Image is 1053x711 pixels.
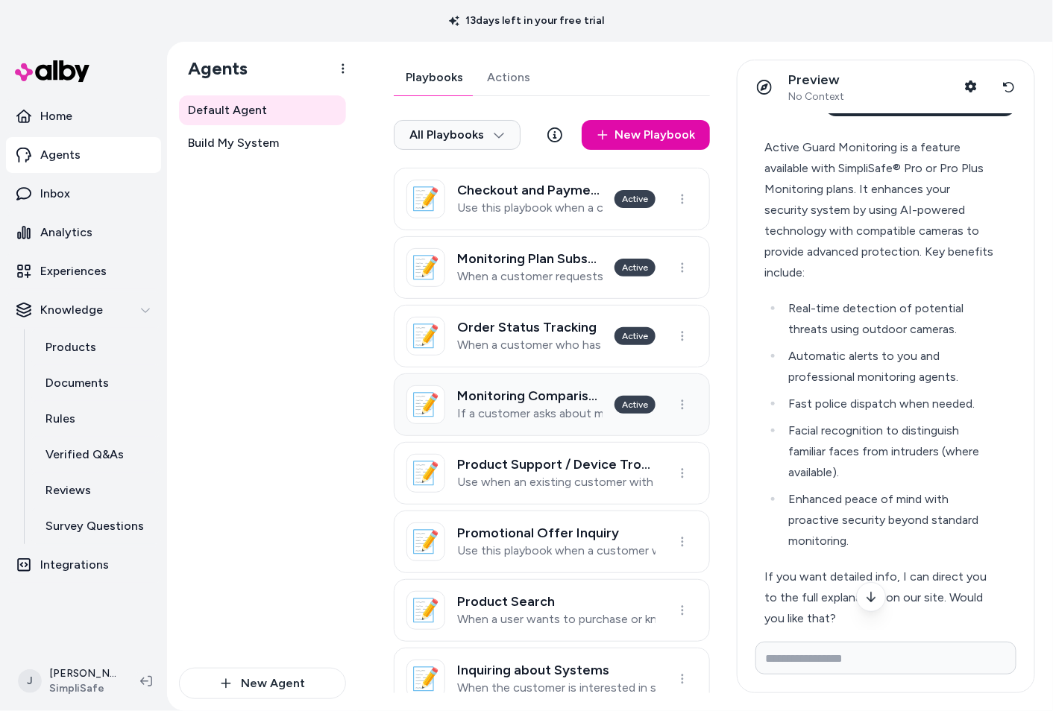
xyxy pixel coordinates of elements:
[614,396,656,414] div: Active
[40,146,81,164] p: Agents
[406,317,445,355] div: 📝
[409,127,505,142] span: All Playbooks
[31,437,161,473] a: Verified Q&As
[457,525,656,540] h3: Promotional Offer Inquiry
[40,556,109,574] p: Integrations
[394,373,710,436] a: 📝Monitoring Comparison 3.0If a customer asks about monitoring plan options, what monitoring plans...
[788,72,844,89] p: Preview
[40,107,72,125] p: Home
[457,388,603,403] h3: Monitoring Comparison 3.0
[394,648,710,710] a: 📝Inquiring about SystemsWhen the customer is interested in security, or inquiring about general s...
[31,401,161,437] a: Rules
[176,57,248,80] h1: Agents
[784,298,995,340] li: Real-time detection of potential threats using outdoor cameras.
[179,668,346,699] button: New Agent
[614,327,656,345] div: Active
[6,215,161,250] a: Analytics
[6,292,161,328] button: Knowledge
[457,406,603,421] p: If a customer asks about monitoring plan options, what monitoring plans are available, or monitor...
[394,168,710,230] a: 📝Checkout and Payment AssistanceUse this playbook when a customer is having trouble completing th...
[406,385,445,424] div: 📝
[394,442,710,505] a: 📝Product Support / Device TroubleshootingUse when an existing customer with a Simplisafe system i...
[457,320,603,335] h3: Order Status Tracking
[614,190,656,208] div: Active
[394,511,710,573] a: 📝Promotional Offer InquiryUse this playbook when a customer wants to know how to get the best dea...
[45,517,144,535] p: Survey Questions
[457,457,656,472] h3: Product Support / Device Troubleshooting
[764,566,995,629] div: If you want detailed info, I can direct you to the full explanation on our site. Would you like t...
[45,338,96,356] p: Products
[457,680,656,695] p: When the customer is interested in security, or inquiring about general security system topics.
[440,13,613,28] p: 13 days left in your free trial
[6,176,161,212] a: Inbox
[40,185,70,203] p: Inbox
[784,420,995,483] li: Facial recognition to distinguish familiar faces from intruders (where available).
[6,98,161,134] a: Home
[40,301,103,319] p: Knowledge
[394,305,710,367] a: 📝Order Status TrackingWhen a customer who has already purchased a system wants to track or change...
[31,329,161,365] a: Products
[394,579,710,642] a: 📝Product SearchWhen a user wants to purchase or know if we sell a specific product.
[582,120,710,150] a: New Playbook
[179,95,346,125] a: Default Agent
[40,262,107,280] p: Experiences
[457,594,656,609] h3: Product Search
[394,236,710,299] a: 📝Monitoring Plan Subscription ChangeWhen a customer requests to cancel, downgrade, upgrade, suspe...
[31,473,161,508] a: Reviews
[784,394,995,414] li: Fast police dispatch when needed.
[179,128,346,158] a: Build My System
[15,60,89,82] img: alby Logo
[406,248,445,287] div: 📝
[457,475,656,490] p: Use when an existing customer with a Simplisafe system is having trouble getting a specific devic...
[49,681,116,696] span: SimpliSafe
[457,269,603,284] p: When a customer requests to cancel, downgrade, upgrade, suspend or change their monitoring plan s...
[457,543,656,558] p: Use this playbook when a customer wants to know how to get the best deal or promo available.
[784,489,995,552] li: Enhanced peace of mind with proactive security beyond standard monitoring.
[457,251,603,266] h3: Monitoring Plan Subscription Change
[6,253,161,289] a: Experiences
[31,365,161,401] a: Documents
[457,200,603,215] p: Use this playbook when a customer is having trouble completing the checkout process to purchase t...
[18,669,42,693] span: J
[31,508,161,544] a: Survey Questions
[457,612,656,627] p: When a user wants to purchase or know if we sell a specific product.
[45,410,75,428] p: Rules
[406,180,445,218] div: 📝
[614,259,656,276] div: Active
[9,657,128,705] button: J[PERSON_NAME]SimpliSafe
[784,346,995,388] li: Automatic alerts to you and professional monitoring agents.
[755,642,1016,674] input: Write your prompt here
[394,120,521,150] button: All Playbooks
[394,60,475,95] button: Playbooks
[406,660,445,698] div: 📝
[788,90,844,104] span: No Context
[45,481,91,499] p: Reviews
[457,663,656,677] h3: Inquiring about Systems
[457,338,603,353] p: When a customer who has already purchased a system wants to track or change the status of their e...
[6,137,161,173] a: Agents
[406,591,445,630] div: 📝
[457,183,603,197] h3: Checkout and Payment Assistance
[406,454,445,493] div: 📝
[45,446,124,464] p: Verified Q&As
[49,666,116,681] p: [PERSON_NAME]
[6,547,161,583] a: Integrations
[406,522,445,561] div: 📝
[188,101,267,119] span: Default Agent
[764,137,995,283] div: Active Guard Monitoring is a feature available with SimpliSafe® Pro or Pro Plus Monitoring plans....
[188,134,279,152] span: Build My System
[475,60,542,95] button: Actions
[45,374,109,392] p: Documents
[40,224,92,241] p: Analytics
